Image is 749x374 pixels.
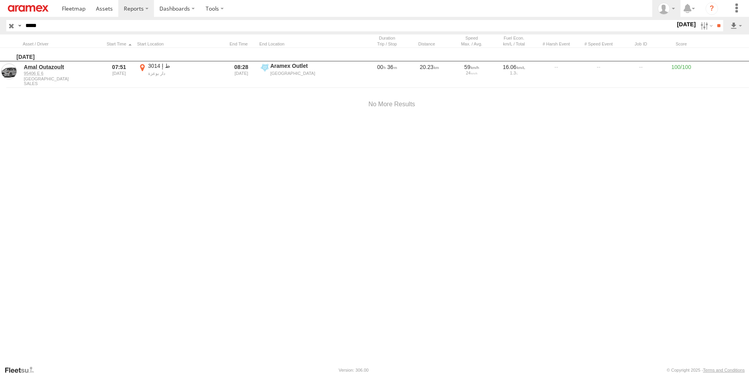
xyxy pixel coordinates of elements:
[24,64,100,71] a: Amal Outazoult
[453,71,490,75] div: 24
[226,41,256,47] div: Click to Sort
[339,368,369,372] div: Version: 306.00
[664,62,699,87] div: 100/100
[729,20,743,31] label: Export results as...
[369,64,405,71] div: [2192s] 25/08/2025 07:51 - 25/08/2025 08:28
[8,5,49,12] img: aramex-logo.svg
[148,71,222,76] div: دار بوعزة
[270,71,344,76] div: [GEOGRAPHIC_DATA]
[453,64,490,71] div: 59
[226,62,256,87] div: 08:28 [DATE]
[4,366,40,374] a: Visit our Website
[697,20,714,31] label: Search Filter Options
[24,81,100,86] span: Filter Results to this Group
[387,64,397,70] span: 36
[24,76,100,81] span: [GEOGRAPHIC_DATA]
[655,3,678,15] div: Emad Mabrouk
[16,20,23,31] label: Search Query
[104,41,134,47] div: Click to Sort
[410,62,449,87] div: 20.23
[675,20,697,29] label: [DATE]
[377,64,386,70] span: 00
[664,41,699,47] div: Score
[137,62,223,87] label: Click to View Event Location
[1,64,17,79] a: View Asset in Asset Management
[259,62,346,87] label: Click to View Event Location
[104,62,134,87] div: 07:51 [DATE]
[706,2,718,15] i: ?
[24,71,100,76] a: 95406 E 6
[23,41,101,47] div: Click to Sort
[667,368,745,372] div: © Copyright 2025 -
[703,368,745,372] a: Terms and Conditions
[496,64,532,71] div: 16.06
[496,71,532,75] div: 1.3
[148,62,222,69] div: ط إ 3014
[410,41,449,47] div: Click to Sort
[621,41,660,47] div: Job ID
[270,62,344,69] div: Aramex Outlet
